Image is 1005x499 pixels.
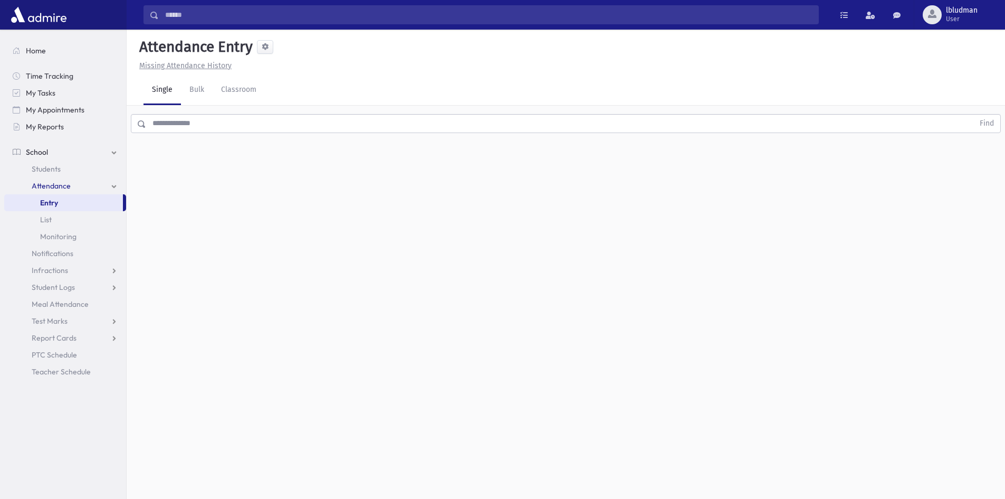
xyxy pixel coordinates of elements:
span: Notifications [32,249,73,258]
a: School [4,144,126,161]
span: lbludman [946,6,978,15]
a: Test Marks [4,313,126,329]
a: PTC Schedule [4,346,126,363]
a: My Reports [4,118,126,135]
span: Student Logs [32,283,75,292]
span: My Tasks [26,88,55,98]
span: Monitoring [40,232,76,241]
span: My Appointments [26,105,84,115]
a: Student Logs [4,279,126,296]
a: Time Tracking [4,68,126,84]
span: Test Marks [32,316,68,326]
a: Students [4,161,126,177]
a: Home [4,42,126,59]
span: My Reports [26,122,64,131]
a: Teacher Schedule [4,363,126,380]
a: Attendance [4,177,126,194]
span: List [40,215,52,224]
span: Teacher Schedule [32,367,91,376]
input: Search [159,5,818,24]
a: Missing Attendance History [135,61,232,70]
span: Time Tracking [26,71,73,81]
u: Missing Attendance History [139,61,232,70]
a: Bulk [181,76,213,105]
span: School [26,147,48,157]
h5: Attendance Entry [135,38,253,56]
span: User [946,15,978,23]
a: My Tasks [4,84,126,101]
a: Entry [4,194,123,211]
a: Classroom [213,76,265,105]
span: Attendance [32,181,71,191]
span: Entry [40,198,58,208]
a: Report Cards [4,329,126,346]
span: PTC Schedule [32,350,77,360]
a: List [4,211,126,228]
span: Meal Attendance [32,299,89,309]
span: Infractions [32,266,68,275]
a: Notifications [4,245,126,262]
a: Monitoring [4,228,126,245]
a: My Appointments [4,101,126,118]
img: AdmirePro [8,4,69,25]
span: Report Cards [32,333,76,343]
a: Single [143,76,181,105]
button: Find [973,115,1000,133]
span: Home [26,46,46,55]
a: Infractions [4,262,126,279]
a: Meal Attendance [4,296,126,313]
span: Students [32,164,61,174]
